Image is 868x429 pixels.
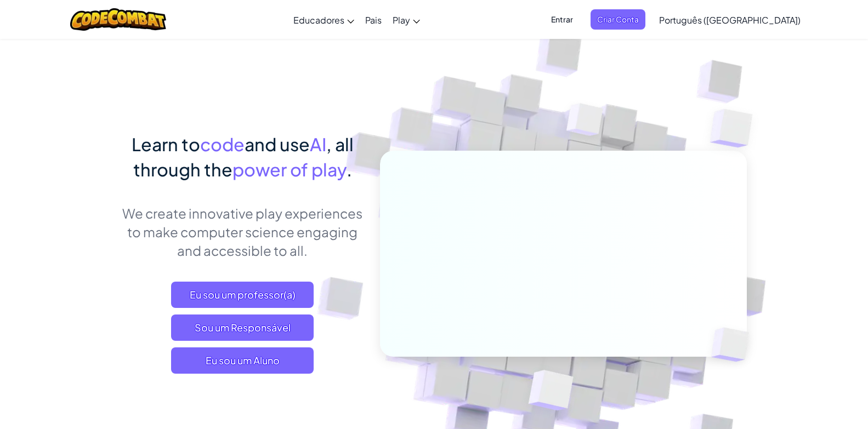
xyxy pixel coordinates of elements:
[293,14,344,26] span: Educadores
[310,133,326,155] span: AI
[232,158,347,180] span: power of play
[693,305,775,385] img: Overlap cubes
[171,282,314,308] a: Eu sou um professor(a)
[122,204,364,260] p: We create innovative play experiences to make computer science engaging and accessible to all.
[546,82,625,163] img: Overlap cubes
[360,5,387,35] a: Pais
[347,158,352,180] span: .
[544,9,580,30] button: Entrar
[654,5,806,35] a: Português ([GEOGRAPHIC_DATA])
[132,133,200,155] span: Learn to
[245,133,310,155] span: and use
[288,5,360,35] a: Educadores
[171,347,314,374] button: Eu sou um Aluno
[70,8,166,31] img: CodeCombat logo
[387,5,426,35] a: Play
[200,133,245,155] span: code
[688,82,783,175] img: Overlap cubes
[659,14,801,26] span: Português ([GEOGRAPHIC_DATA])
[591,9,645,30] button: Criar Conta
[171,314,314,341] a: Sou um Responsável
[393,14,410,26] span: Play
